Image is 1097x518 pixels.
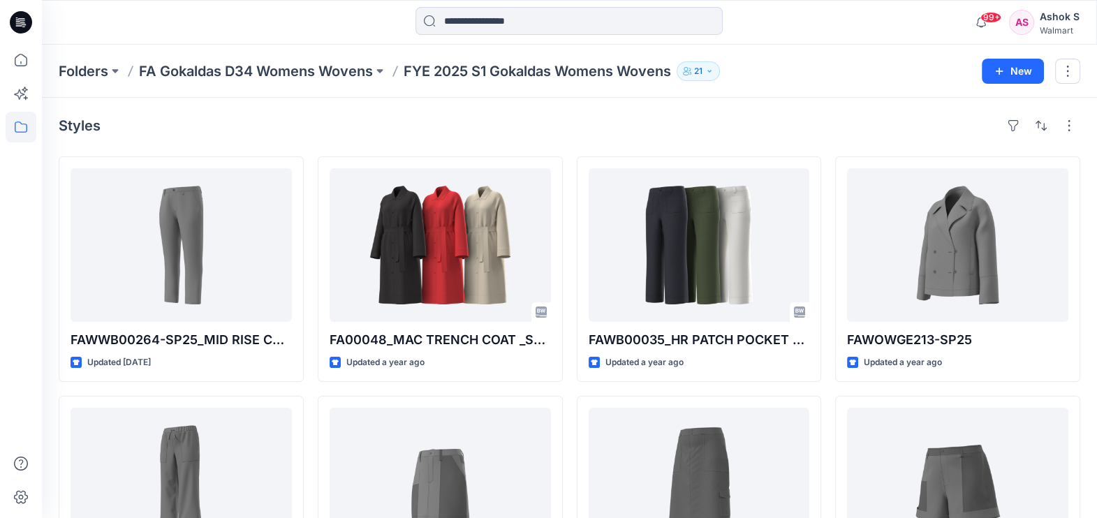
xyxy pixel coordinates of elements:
p: FYE 2025 S1 Gokaldas Womens Wovens [404,61,671,81]
p: 21 [694,64,702,79]
span: 99+ [980,12,1001,23]
p: Updated a year ago [346,355,425,370]
div: AS [1009,10,1034,35]
a: FAWOWGE213-SP25 [847,168,1068,322]
div: Walmart [1040,25,1080,36]
p: FAWB00035_HR PATCH POCKET CROPPED WIDE LEG_SP25 [589,330,810,350]
div: Ashok S [1040,8,1080,25]
p: Updated a year ago [605,355,684,370]
button: 21 [677,61,720,81]
a: FA00048_MAC TRENCH COAT _SP25 [330,168,551,322]
p: Updated [DATE] [87,355,151,370]
a: FAWB00035_HR PATCH POCKET CROPPED WIDE LEG_SP25 [589,168,810,322]
a: Folders [59,61,108,81]
p: FA00048_MAC TRENCH COAT _SP25 [330,330,551,350]
p: Updated a year ago [864,355,942,370]
p: FAWOWGE213-SP25 [847,330,1068,350]
button: New [982,59,1044,84]
a: FAWWB00264-SP25_MID RISE CHINO PANT [71,168,292,322]
p: FAWWB00264-SP25_MID RISE CHINO PANT [71,330,292,350]
h4: Styles [59,117,101,134]
a: FA Gokaldas D34 Womens Wovens [139,61,373,81]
